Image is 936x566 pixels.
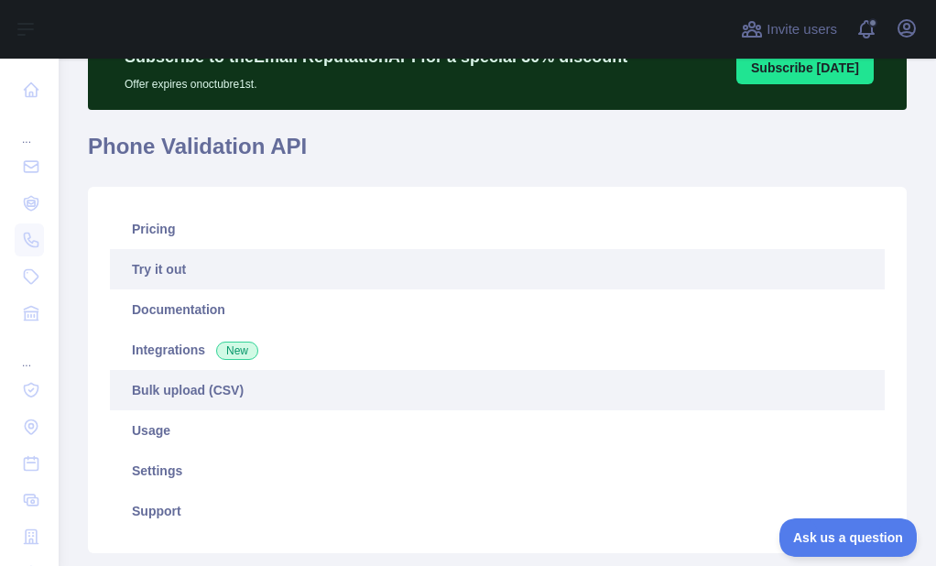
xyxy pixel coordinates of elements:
[88,132,907,176] h1: Phone Validation API
[736,51,874,84] button: Subscribe [DATE]
[779,518,918,557] iframe: Toggle Customer Support
[110,491,885,531] a: Support
[15,110,44,147] div: ...
[216,342,258,360] span: New
[110,410,885,451] a: Usage
[110,451,885,491] a: Settings
[15,333,44,370] div: ...
[110,249,885,289] a: Try it out
[110,289,885,330] a: Documentation
[110,209,885,249] a: Pricing
[737,15,841,44] button: Invite users
[110,370,885,410] a: Bulk upload (CSV)
[125,70,627,92] p: Offer expires on octubre 1st.
[767,19,837,40] span: Invite users
[110,330,885,370] a: Integrations New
